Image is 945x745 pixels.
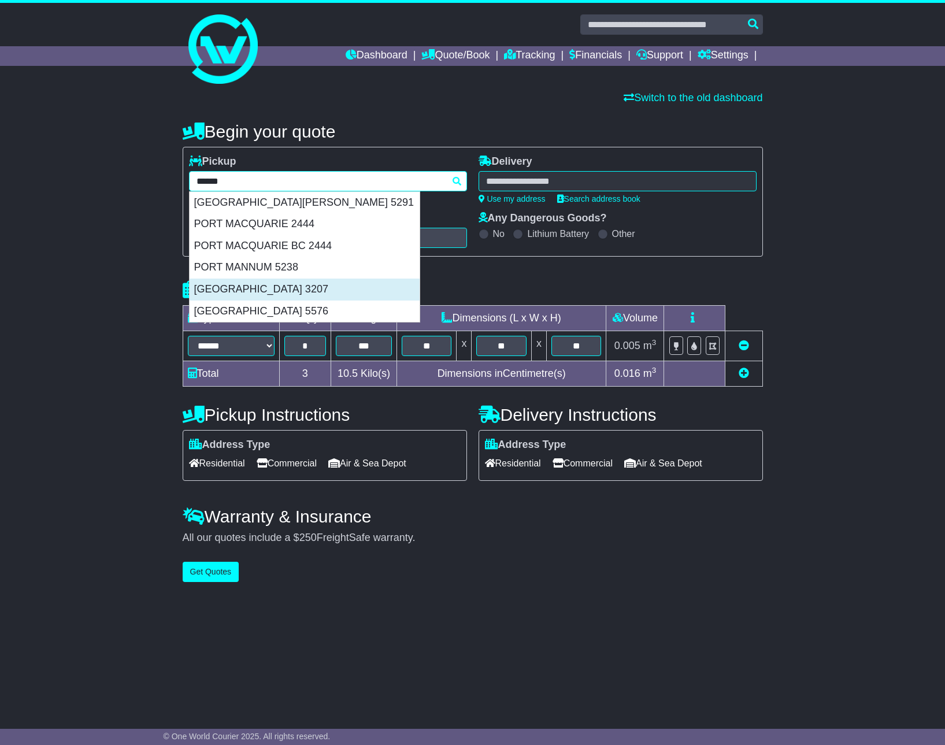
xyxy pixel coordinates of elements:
label: Any Dangerous Goods? [479,212,607,225]
a: Dashboard [346,46,407,66]
h4: Package details | [183,280,328,299]
button: Get Quotes [183,562,239,582]
label: Pickup [189,155,236,168]
label: Address Type [485,439,566,451]
typeahead: Please provide city [189,171,467,191]
a: Support [636,46,683,66]
span: 250 [299,532,317,543]
td: 3 [279,361,331,387]
a: Remove this item [739,340,749,351]
a: Financials [569,46,622,66]
span: Commercial [257,454,317,472]
label: Address Type [189,439,270,451]
td: Type [183,306,279,331]
div: All our quotes include a $ FreightSafe warranty. [183,532,763,544]
h4: Delivery Instructions [479,405,763,424]
label: Delivery [479,155,532,168]
span: m [643,368,657,379]
span: Commercial [553,454,613,472]
span: 0.016 [614,368,640,379]
a: Switch to the old dashboard [624,92,762,103]
td: x [531,331,546,361]
div: PORT MACQUARIE BC 2444 [190,235,420,257]
h4: Pickup Instructions [183,405,467,424]
td: Dimensions in Centimetre(s) [396,361,606,387]
a: Add new item [739,368,749,379]
sup: 3 [652,366,657,375]
div: PORT MACQUARIE 2444 [190,213,420,235]
h4: Warranty & Insurance [183,507,763,526]
a: Search address book [557,194,640,203]
div: [GEOGRAPHIC_DATA][PERSON_NAME] 5291 [190,192,420,214]
span: Residential [485,454,541,472]
span: Residential [189,454,245,472]
sup: 3 [652,338,657,347]
span: m [643,340,657,351]
div: [GEOGRAPHIC_DATA] 5576 [190,301,420,323]
td: Dimensions (L x W x H) [396,306,606,331]
td: Volume [606,306,664,331]
td: Total [183,361,279,387]
div: PORT MANNUM 5238 [190,257,420,279]
span: Air & Sea Depot [328,454,406,472]
td: Kilo(s) [331,361,396,387]
div: [GEOGRAPHIC_DATA] 3207 [190,279,420,301]
span: © One World Courier 2025. All rights reserved. [164,732,331,741]
label: Lithium Battery [527,228,589,239]
span: 0.005 [614,340,640,351]
span: Air & Sea Depot [624,454,702,472]
a: Settings [698,46,748,66]
a: Use my address [479,194,546,203]
h4: Begin your quote [183,122,763,141]
span: 10.5 [338,368,358,379]
td: x [457,331,472,361]
label: Other [612,228,635,239]
a: Tracking [504,46,555,66]
label: No [493,228,505,239]
a: Quote/Book [421,46,490,66]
